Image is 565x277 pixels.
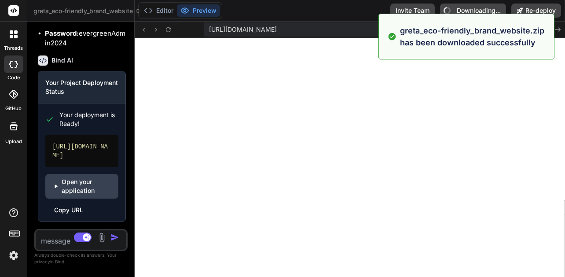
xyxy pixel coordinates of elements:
span: greta_eco-friendly_brand_website [33,7,141,15]
strong: Password: [45,29,79,37]
label: Upload [5,138,22,145]
li: evergreenAdmin2024 [45,29,126,48]
label: code [7,74,20,81]
img: attachment [97,233,107,243]
p: Always double-check its answers. Your in Bind [34,251,128,266]
img: icon [110,233,119,242]
h3: Your Project Deployment Status [45,78,118,96]
div: [URL][DOMAIN_NAME] [45,135,118,167]
p: greta_eco-friendly_brand_website.zip has been downloaded successfully [400,25,549,48]
button: Downloading... [440,4,506,18]
img: alert [388,25,396,48]
button: Editor [140,4,177,17]
button: Preview [177,4,220,17]
button: Invite Team [390,4,435,18]
iframe: Preview [135,38,565,277]
label: GitHub [5,105,22,112]
h6: Bind AI [51,56,73,65]
label: threads [4,44,23,52]
div: Copy URL [54,206,83,214]
a: Open your application [45,174,118,199]
button: Re-deploy [511,4,561,18]
img: settings [6,248,21,263]
span: privacy [34,259,50,264]
span: Your deployment is Ready! [59,111,118,128]
span: [URL][DOMAIN_NAME] [209,25,277,34]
